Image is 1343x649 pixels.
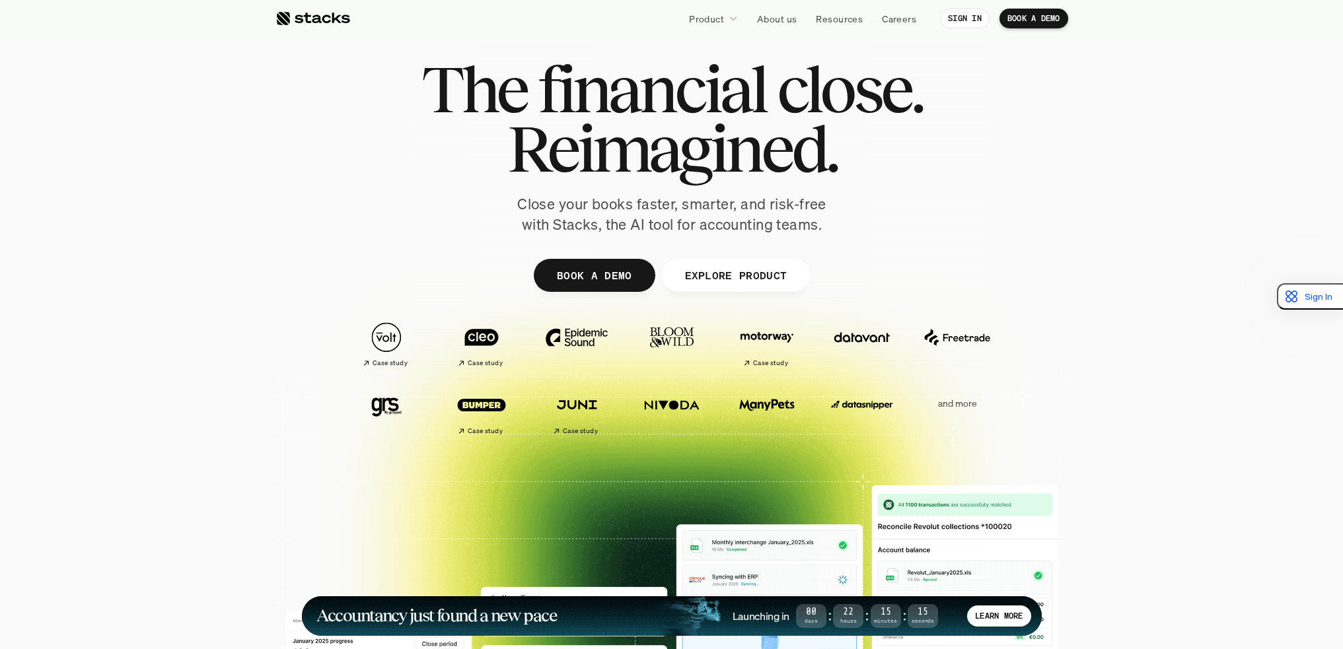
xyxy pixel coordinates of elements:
[874,7,924,30] a: Careers
[999,9,1068,28] a: BOOK A DEMO
[563,427,598,435] h2: Case study
[421,59,526,119] span: The
[948,14,982,23] p: SIGN IN
[726,316,808,373] a: Case study
[908,609,938,616] span: 15
[468,359,503,367] h2: Case study
[556,265,632,285] p: BOOK A DEMO
[536,383,618,440] a: Case study
[796,609,826,616] span: 00
[816,12,863,26] p: Resources
[833,609,863,616] span: 22
[833,619,863,623] span: Hours
[661,259,810,292] a: EXPLORE PRODUCT
[468,427,503,435] h2: Case study
[733,609,789,623] h4: Launching in
[373,359,408,367] h2: Case study
[689,12,724,26] p: Product
[441,383,523,440] a: Case study
[316,608,558,623] h1: Accountancy just found a new pace
[749,7,805,30] a: About us
[796,619,826,623] span: Days
[940,9,990,28] a: SIGN IN
[533,259,655,292] a: BOOK A DEMO
[871,619,901,623] span: Minutes
[777,59,922,119] span: close.
[901,608,908,623] strong: :
[507,119,836,178] span: Reimagined.
[808,7,871,30] a: Resources
[345,316,427,373] a: Case study
[863,608,870,623] strong: :
[916,398,998,409] p: and more
[753,359,788,367] h2: Case study
[975,611,1023,621] p: LEARN MORE
[441,316,523,373] a: Case study
[538,59,766,119] span: financial
[871,609,901,616] span: 15
[684,265,787,285] p: EXPLORE PRODUCT
[302,596,1042,636] a: Accountancy just found a new paceLaunching in00Days:22Hours:15Minutes:15SecondsLEARN MORE
[757,12,797,26] p: About us
[908,619,938,623] span: Seconds
[882,12,916,26] p: Careers
[1007,14,1060,23] p: BOOK A DEMO
[507,194,837,235] p: Close your books faster, smarter, and risk-free with Stacks, the AI tool for accounting teams.
[826,608,833,623] strong: :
